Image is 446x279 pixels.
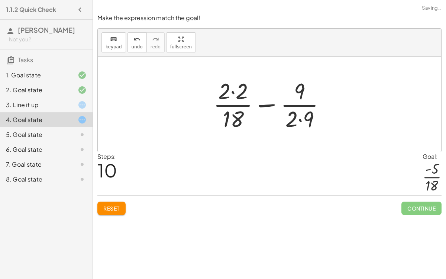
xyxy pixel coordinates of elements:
h4: 1.1.2 Quick Check [6,5,56,14]
div: 8. Goal state [6,175,66,184]
div: 7. Goal state [6,160,66,169]
span: 10 [97,159,117,182]
button: redoredo [146,32,165,52]
span: [PERSON_NAME] [18,26,75,34]
span: keypad [106,44,122,49]
i: Task not started. [78,145,87,154]
span: Saving… [422,4,442,12]
button: fullscreen [166,32,196,52]
div: 6. Goal state [6,145,66,154]
button: Reset [97,202,126,215]
label: Steps: [97,153,116,160]
div: 5. Goal state [6,130,66,139]
i: Task not started. [78,160,87,169]
i: Task started. [78,115,87,124]
div: 2. Goal state [6,86,66,94]
i: undo [133,35,140,44]
i: Task started. [78,100,87,109]
i: Task not started. [78,175,87,184]
div: 4. Goal state [6,115,66,124]
span: Tasks [18,56,33,64]
div: 3. Line it up [6,100,66,109]
span: fullscreen [170,44,192,49]
i: Task finished and correct. [78,86,87,94]
button: undoundo [127,32,147,52]
div: 1. Goal state [6,71,66,80]
span: undo [132,44,143,49]
div: Not you? [9,36,87,43]
span: Reset [103,205,120,212]
i: redo [152,35,159,44]
span: redo [151,44,161,49]
i: keyboard [110,35,117,44]
button: keyboardkeypad [101,32,126,52]
i: Task not started. [78,130,87,139]
i: Task finished and correct. [78,71,87,80]
p: Make the expression match the goal! [97,14,442,22]
div: Goal: [423,152,442,161]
